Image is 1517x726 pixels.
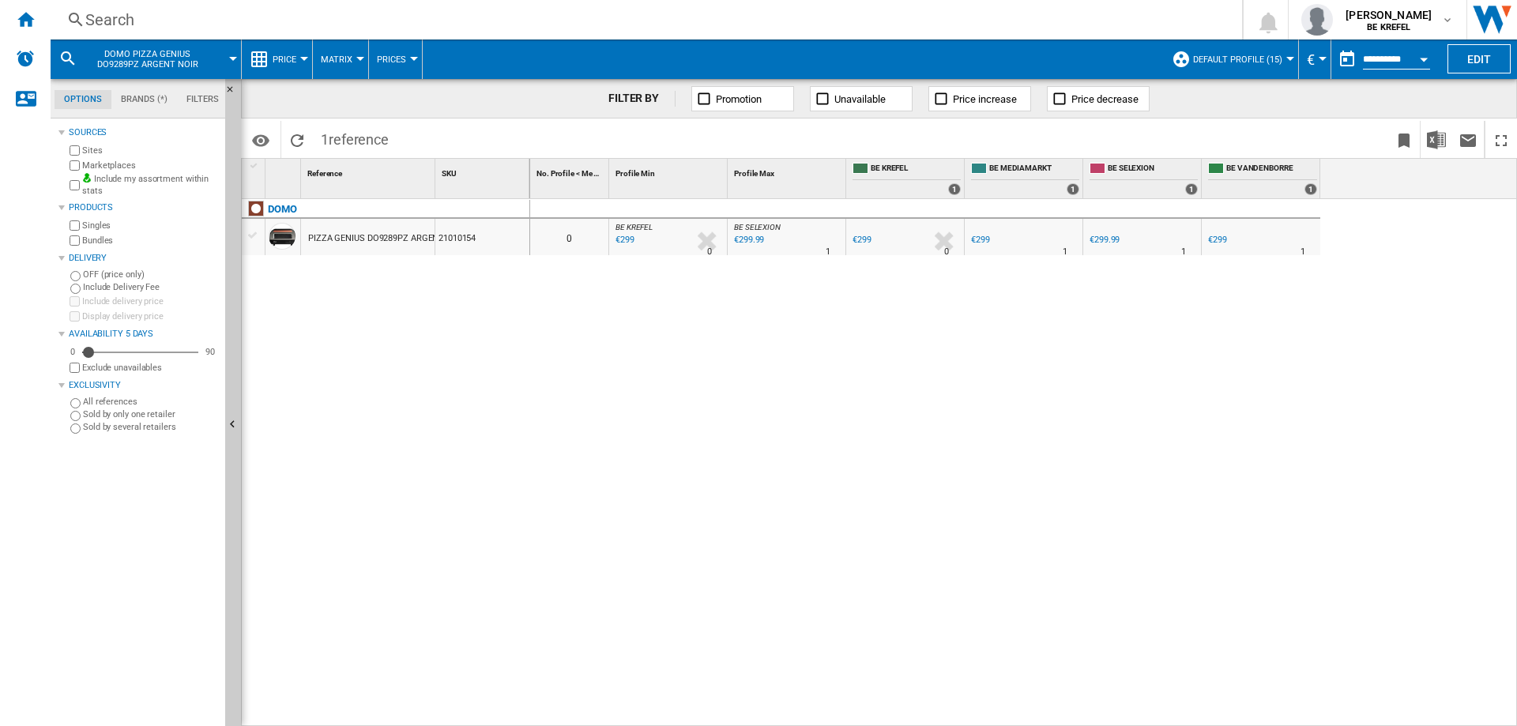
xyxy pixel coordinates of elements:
input: OFF (price only) [70,271,81,281]
input: Marketplaces [70,160,80,171]
label: Display delivery price [82,310,219,322]
input: Display delivery price [70,363,80,373]
div: Sort None [269,159,300,183]
div: € [1307,39,1323,79]
span: Price [273,55,296,65]
span: reference [329,131,389,148]
input: Include Delivery Fee [70,284,81,294]
span: Unavailable [834,93,886,105]
div: 1 offers sold by BE VANDENBORRE [1304,183,1317,195]
div: Sort None [612,159,727,183]
button: Bookmark this report [1388,121,1420,158]
button: Hide [225,79,244,107]
span: Matrix [321,55,352,65]
div: BE KREFEL 1 offers sold by BE KREFEL [849,159,964,198]
div: 0 [530,219,608,255]
div: Reference Sort None [304,159,435,183]
div: Default profile (15) [1172,39,1290,79]
span: Default profile (15) [1193,55,1282,65]
span: Price decrease [1071,93,1139,105]
div: SKU Sort None [439,159,529,183]
label: Bundles [82,235,219,246]
div: Delivery Time : 1 day [1181,244,1186,260]
md-slider: Availability [82,344,198,360]
input: Display delivery price [70,311,80,322]
div: Last updated : Monday, 1 September 2025 08:04 [732,232,764,248]
label: Sold by several retailers [83,421,219,433]
div: €299 [853,235,871,245]
span: SKU [442,169,457,178]
span: 1 [313,121,397,154]
input: Sold by several retailers [70,423,81,434]
img: alerts-logo.svg [16,49,35,68]
input: Sold by only one retailer [70,411,81,421]
input: Bundles [70,235,80,246]
label: Singles [82,220,219,231]
label: Marketplaces [82,160,219,171]
div: 0 [66,346,79,358]
div: Price [250,39,304,79]
label: Sold by only one retailer [83,408,219,420]
div: Exclusivity [69,379,219,392]
button: Reload [281,121,313,158]
button: Default profile (15) [1193,39,1290,79]
div: Search [85,9,1201,31]
span: No. Profile < Me [536,169,592,178]
button: Matrix [321,39,360,79]
div: FILTER BY [608,91,676,107]
input: Include my assortment within stats [70,175,80,195]
span: BE SELEXION [734,223,781,231]
div: Availability 5 Days [69,328,219,340]
div: Delivery Time : 0 day [944,244,949,260]
md-tab-item: Brands (*) [111,90,177,109]
div: €299 [850,232,871,248]
button: DOMO PIZZA GENIUS DO9289PZ ARGENT NOIR [84,39,227,79]
span: Prices [377,55,406,65]
div: Delivery Time : 1 day [826,244,830,260]
div: Sources [69,126,219,139]
button: Price increase [928,86,1031,111]
div: €299 [971,235,990,245]
label: Include delivery price [82,295,219,307]
div: Delivery [69,252,219,265]
div: 1 offers sold by BE SELEXION [1185,183,1198,195]
span: BE MEDIAMARKT [989,163,1079,176]
button: Promotion [691,86,794,111]
div: €299.99 [1087,232,1120,248]
button: Open calendar [1410,43,1438,71]
div: Profile Max Sort None [731,159,845,183]
span: Profile Min [615,169,655,178]
span: [PERSON_NAME] [1346,7,1432,23]
span: Price increase [953,93,1017,105]
div: €299 [1208,235,1227,245]
md-tab-item: Filters [177,90,228,109]
span: Reference [307,169,342,178]
span: Profile Max [734,169,774,178]
label: Sites [82,145,219,156]
div: Last updated : Monday, 1 September 2025 10:14 [613,232,634,248]
button: Send this report by email [1452,121,1484,158]
div: €299 [1206,232,1227,248]
button: Options [245,126,277,154]
span: Promotion [716,93,762,105]
div: 1 offers sold by BE KREFEL [948,183,961,195]
img: excel-24x24.png [1427,130,1446,149]
div: PIZZA GENIUS DO9289PZ ARGENT NOIR [308,220,467,257]
div: €299 [969,232,990,248]
div: Profile Min Sort None [612,159,727,183]
div: Sort None [533,159,608,183]
span: € [1307,51,1315,68]
img: profile.jpg [1301,4,1333,36]
button: Unavailable [810,86,913,111]
input: Sites [70,145,80,156]
md-tab-item: Options [55,90,111,109]
button: Price decrease [1047,86,1150,111]
div: BE SELEXION 1 offers sold by BE SELEXION [1086,159,1201,198]
label: OFF (price only) [83,269,219,280]
input: All references [70,398,81,408]
div: DOMO PIZZA GENIUS DO9289PZ ARGENT NOIR [58,39,233,79]
label: All references [83,396,219,408]
button: Prices [377,39,414,79]
div: Delivery Time : 1 day [1063,244,1067,260]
